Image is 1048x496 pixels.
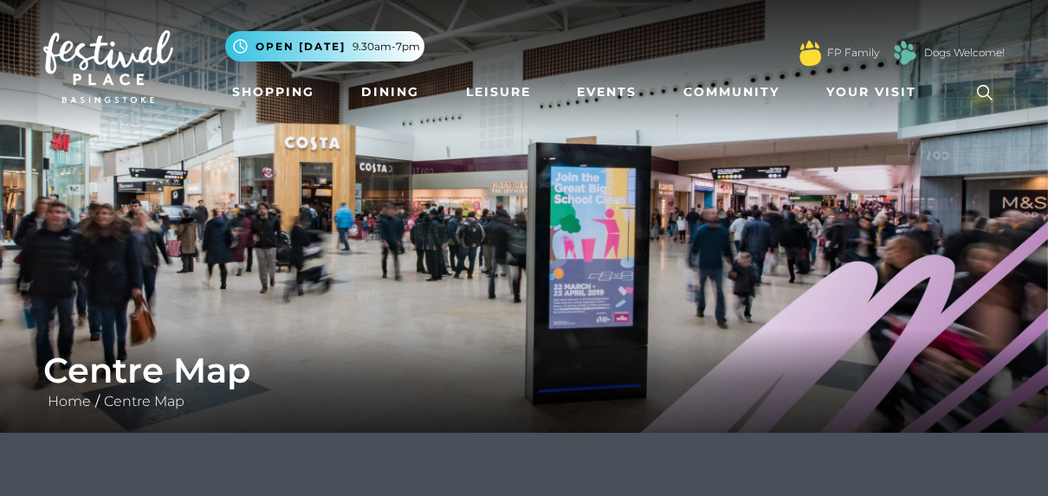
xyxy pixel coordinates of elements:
span: Open [DATE] [256,39,346,55]
a: Leisure [459,76,538,108]
h1: Centre Map [43,350,1005,391]
img: Festival Place Logo [43,30,173,103]
button: Open [DATE] 9.30am-7pm [225,31,424,61]
a: Home [43,393,95,409]
span: Your Visit [826,83,916,101]
a: Centre Map [100,393,189,409]
div: / [30,350,1018,412]
a: Dogs Welcome! [924,45,1005,61]
span: 9.30am-7pm [353,39,420,55]
a: Shopping [225,76,321,108]
a: Events [570,76,644,108]
a: Community [676,76,786,108]
a: FP Family [827,45,879,61]
a: Dining [354,76,426,108]
a: Your Visit [819,76,932,108]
